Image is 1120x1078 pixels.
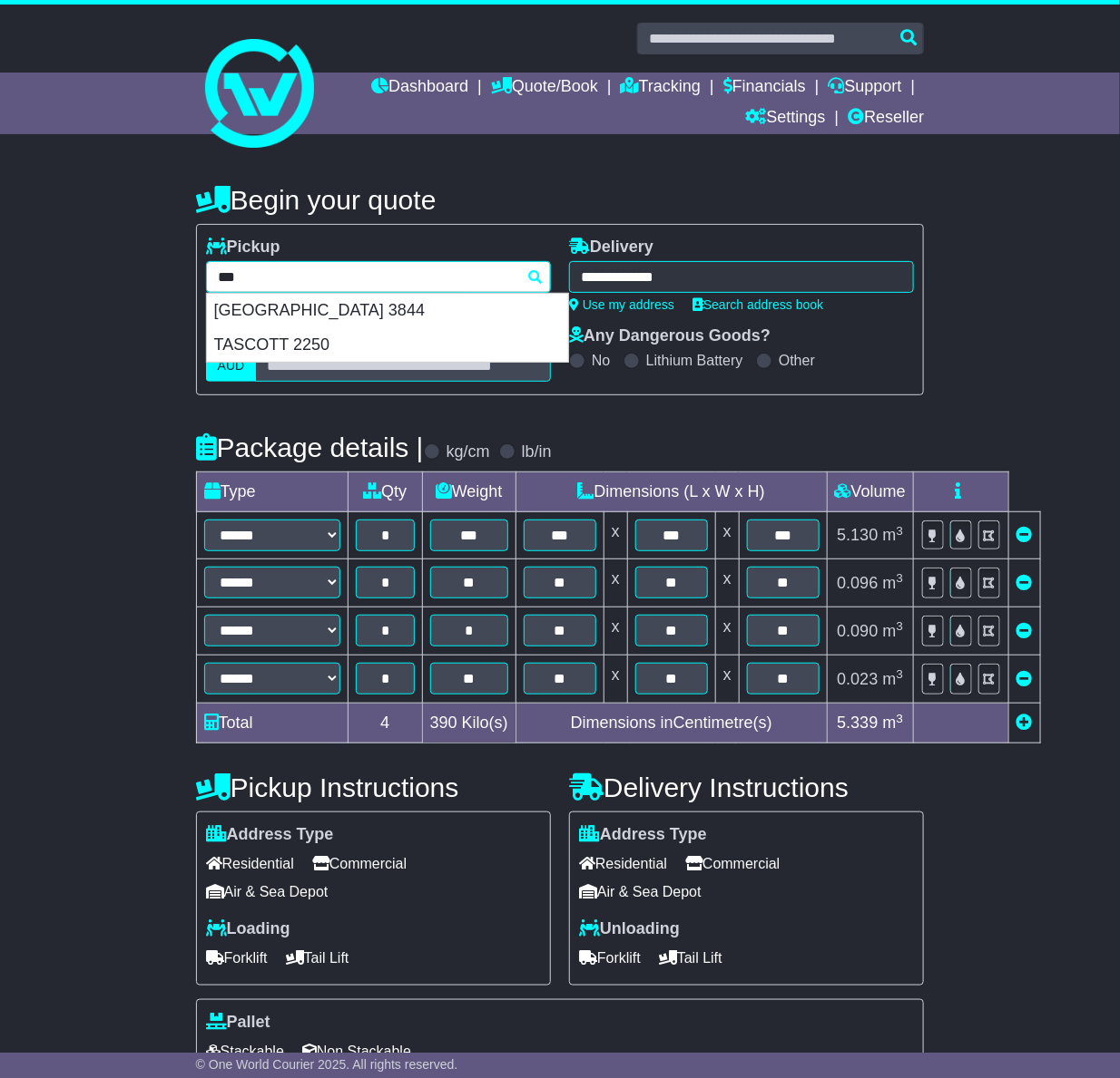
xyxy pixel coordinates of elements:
a: Reseller [848,103,924,134]
a: Add new item [1017,714,1033,732]
label: Address Type [206,825,334,845]
td: x [715,656,739,704]
td: Total [196,704,348,743]
label: Other [779,352,815,369]
span: m [883,670,904,688]
a: Financials [723,73,806,103]
span: m [883,526,904,544]
a: Search address book [693,297,823,312]
span: Stackable [206,1037,284,1065]
a: Support [829,73,902,103]
label: Lithium Battery [646,352,743,369]
a: Remove this item [1017,574,1033,592]
span: Air & Sea Depot [206,878,329,906]
label: Delivery [569,238,653,257]
sup: 3 [897,619,904,633]
h4: Begin your quote [196,185,925,215]
label: Loading [206,919,290,939]
label: Address Type [579,825,707,845]
label: Any Dangerous Goods? [569,326,771,346]
a: Quote/Book [491,73,598,103]
td: x [715,512,739,559]
a: Dashboard [371,73,468,103]
label: kg/cm [447,442,490,462]
span: 0.096 [837,574,878,592]
span: Air & Sea Depot [579,878,702,906]
td: Dimensions in Centimetre(s) [516,704,827,743]
div: TASCOTT 2250 [207,328,568,363]
span: m [883,622,904,640]
span: Residential [579,850,667,878]
a: Remove this item [1017,622,1033,640]
sup: 3 [897,712,904,725]
span: m [883,714,904,732]
label: AUD [206,350,257,382]
div: [GEOGRAPHIC_DATA] 3844 [207,294,568,328]
span: Tail Lift [286,944,349,972]
sup: 3 [897,524,904,538]
td: Volume [827,472,913,512]
label: Pallet [206,1013,270,1033]
td: x [604,559,627,607]
td: Qty [348,472,422,512]
label: Unloading [579,919,680,939]
span: © One World Courier 2025. All rights reserved. [196,1057,458,1072]
a: Remove this item [1017,526,1033,544]
a: Settings [746,103,826,134]
span: Commercial [312,850,407,878]
td: Kilo(s) [422,704,516,743]
label: No [592,352,610,369]
td: x [604,512,627,559]
td: x [604,607,627,656]
sup: 3 [897,571,904,585]
span: 5.130 [837,526,878,544]
td: x [715,607,739,656]
span: Non Stackable [302,1037,411,1065]
span: 390 [430,714,457,732]
h4: Package details | [196,432,424,462]
span: Forklift [579,944,641,972]
span: Commercial [685,850,780,878]
td: x [715,559,739,607]
a: Tracking [621,73,701,103]
span: 0.023 [837,670,878,688]
td: x [604,656,627,704]
span: Forklift [206,944,268,972]
h4: Pickup Instructions [196,772,551,802]
span: 5.339 [837,714,878,732]
span: 0.090 [837,622,878,640]
td: Weight [422,472,516,512]
label: lb/in [522,442,552,462]
span: Residential [206,850,294,878]
a: Use my address [569,297,674,312]
h4: Delivery Instructions [569,772,924,802]
label: Pickup [206,238,280,257]
td: Dimensions (L x W x H) [516,472,827,512]
a: Remove this item [1017,670,1033,688]
td: Type [196,472,348,512]
sup: 3 [897,667,904,681]
span: m [883,574,904,592]
span: Tail Lift [659,944,722,972]
td: 4 [348,704,422,743]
